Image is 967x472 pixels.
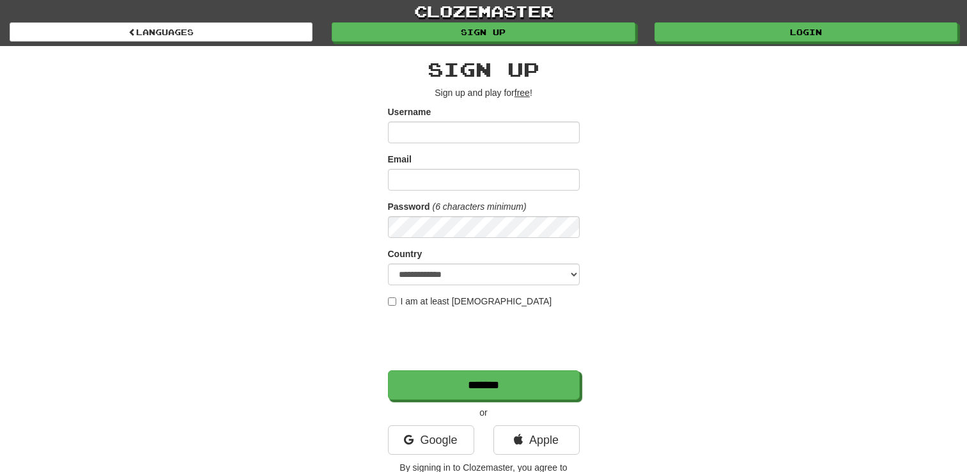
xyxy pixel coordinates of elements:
[388,153,412,166] label: Email
[433,201,527,212] em: (6 characters minimum)
[388,297,396,306] input: I am at least [DEMOGRAPHIC_DATA]
[388,295,552,308] label: I am at least [DEMOGRAPHIC_DATA]
[388,86,580,99] p: Sign up and play for !
[493,425,580,455] a: Apple
[388,314,582,364] iframe: reCAPTCHA
[388,59,580,80] h2: Sign up
[332,22,635,42] a: Sign up
[388,200,430,213] label: Password
[654,22,957,42] a: Login
[514,88,530,98] u: free
[388,106,431,118] label: Username
[388,406,580,419] p: or
[388,248,422,260] label: Country
[388,425,474,455] a: Google
[10,22,313,42] a: Languages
